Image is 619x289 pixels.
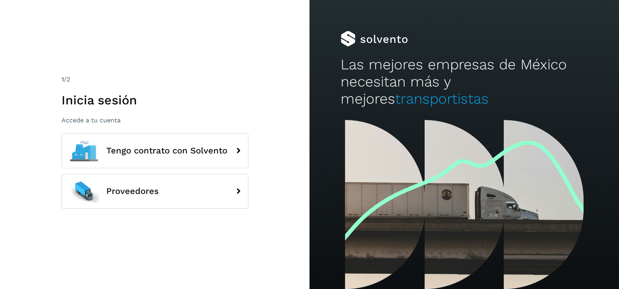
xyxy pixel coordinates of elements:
span: 1 [62,76,64,83]
button: Proveedores [62,174,248,209]
span: Proveedores [106,187,159,196]
span: Tengo contrato con Solvento [106,146,227,155]
button: Tengo contrato con Solvento [62,133,248,168]
span: transportistas [395,90,489,107]
div: /2 [62,75,248,84]
h1: Inicia sesión [62,93,248,107]
p: Accede a tu cuenta [62,116,248,124]
h2: Las mejores empresas de México necesitan más y mejores [341,56,588,108]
